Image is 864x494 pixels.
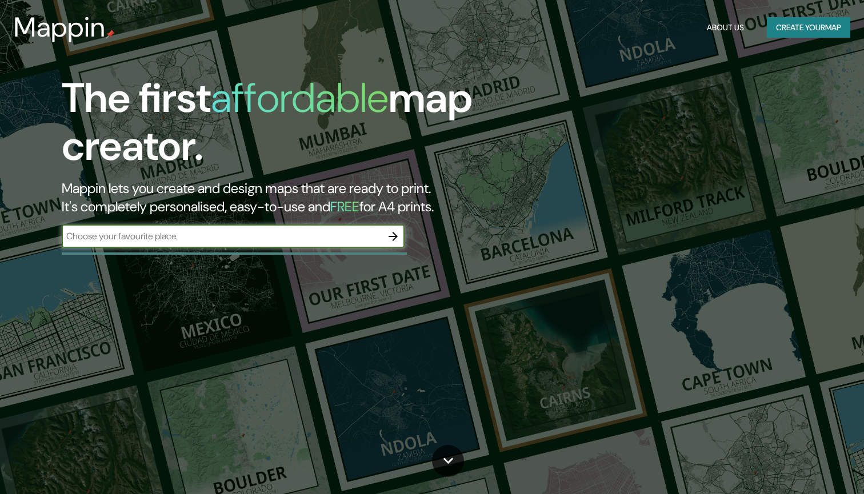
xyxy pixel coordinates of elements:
h1: affordable [211,71,389,124]
img: mappin-pin [106,30,115,39]
iframe: Help widget launcher [762,449,851,481]
h1: The first map creator. [62,74,494,179]
input: Choose your favourite place [62,230,382,243]
h5: FREE [330,198,359,215]
button: About Us [702,17,749,38]
h3: Mappin [14,11,106,43]
button: Create yourmap [767,17,850,38]
h2: Mappin lets you create and design maps that are ready to print. It's completely personalised, eas... [62,179,494,216]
